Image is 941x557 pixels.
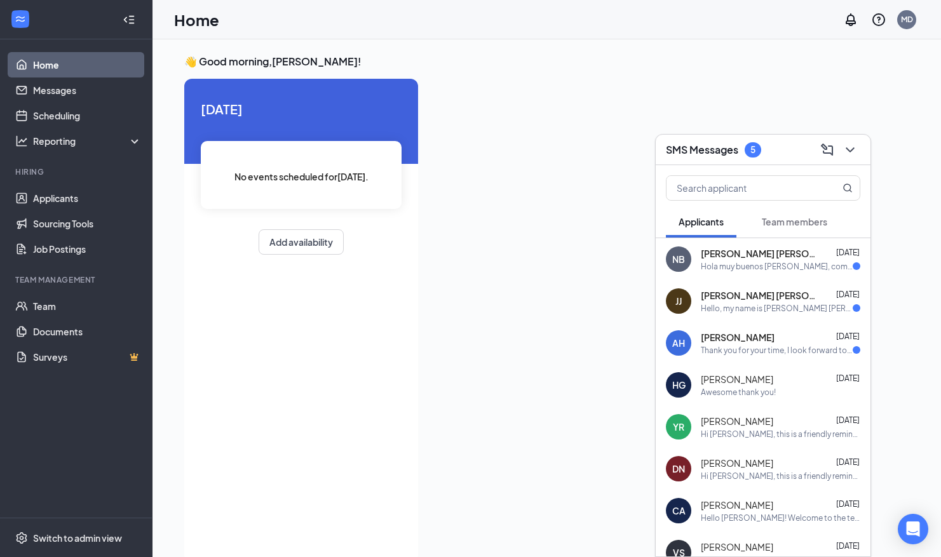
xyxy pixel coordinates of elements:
[15,532,28,544] svg: Settings
[15,274,139,285] div: Team Management
[836,332,860,341] span: [DATE]
[701,303,853,314] div: Hello, my name is [PERSON_NAME] [PERSON_NAME]. I had a interview with you guys [DATE] on the 11th...
[843,183,853,193] svg: MagnifyingGlass
[701,457,773,469] span: [PERSON_NAME]
[33,103,142,128] a: Scheduling
[701,513,860,523] div: Hello [PERSON_NAME]! Welcome to the team! Are you able to come in [DATE] at 4PM for orientation?
[701,429,860,440] div: Hi [PERSON_NAME], this is a friendly reminder. Your interview with [DEMOGRAPHIC_DATA]-fil-A for T...
[234,170,369,184] span: No events scheduled for [DATE] .
[836,457,860,467] span: [DATE]
[840,140,860,160] button: ChevronDown
[174,9,219,30] h1: Home
[701,499,773,511] span: [PERSON_NAME]
[836,499,860,509] span: [DATE]
[762,216,827,227] span: Team members
[33,319,142,344] a: Documents
[666,143,738,157] h3: SMS Messages
[701,345,853,356] div: Thank you for your time, I look forward to hearing from you. 🙂‍↕️👍
[701,415,773,427] span: [PERSON_NAME]
[672,379,686,391] div: HG
[701,373,773,386] span: [PERSON_NAME]
[672,462,685,475] div: DN
[836,415,860,425] span: [DATE]
[15,166,139,177] div: Hiring
[750,144,755,155] div: 5
[701,247,815,260] span: [PERSON_NAME] [PERSON_NAME]
[701,471,860,481] div: Hi [PERSON_NAME], this is a friendly reminder. Please select an interview time slot for your Team...
[672,337,685,349] div: AH
[679,216,724,227] span: Applicants
[33,532,122,544] div: Switch to admin view
[701,331,775,344] span: [PERSON_NAME]
[33,52,142,77] a: Home
[15,135,28,147] svg: Analysis
[836,373,860,383] span: [DATE]
[871,12,886,27] svg: QuestionInfo
[817,140,837,160] button: ComposeMessage
[14,13,27,25] svg: WorkstreamLogo
[901,14,913,25] div: MD
[898,514,928,544] div: Open Intercom Messenger
[836,248,860,257] span: [DATE]
[33,211,142,236] a: Sourcing Tools
[672,504,686,517] div: CA
[33,77,142,103] a: Messages
[843,142,858,158] svg: ChevronDown
[820,142,835,158] svg: ComposeMessage
[667,176,817,200] input: Search applicant
[701,540,773,553] span: [PERSON_NAME]
[701,289,815,302] span: [PERSON_NAME] [PERSON_NAME]
[33,236,142,262] a: Job Postings
[33,293,142,319] a: Team
[675,295,682,307] div: JJ
[673,420,684,433] div: YR
[672,253,685,265] div: NB
[843,12,858,27] svg: Notifications
[836,290,860,299] span: [DATE]
[701,261,853,272] div: Hola muy buenos [PERSON_NAME], como está ? Yo le mandado este mensaje por la cual me interesa muc...
[201,99,402,119] span: [DATE]
[33,135,142,147] div: Reporting
[123,13,135,26] svg: Collapse
[33,185,142,211] a: Applicants
[259,229,344,255] button: Add availability
[701,387,776,398] div: Awesome thank you!
[836,541,860,551] span: [DATE]
[33,344,142,370] a: SurveysCrown
[184,55,909,69] h3: 👋 Good morning, [PERSON_NAME] !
